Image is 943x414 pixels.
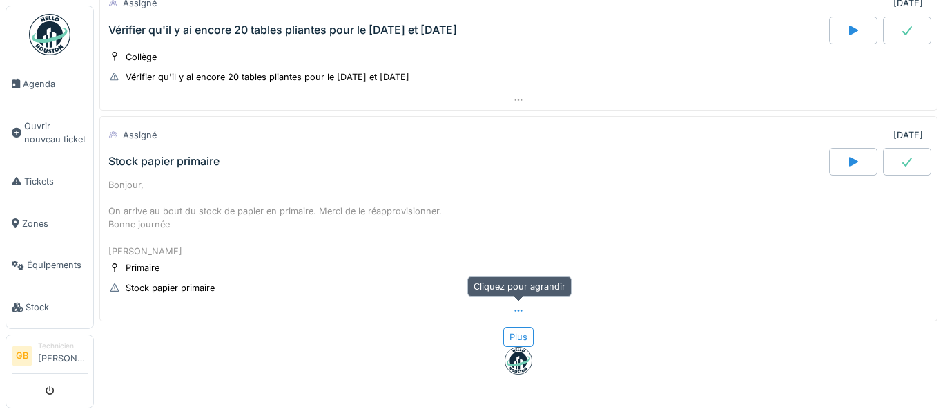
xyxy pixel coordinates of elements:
[126,281,215,294] div: Stock papier primaire
[6,105,93,160] a: Ouvrir nouveau ticket
[126,261,159,274] div: Primaire
[24,175,88,188] span: Tickets
[26,301,88,314] span: Stock
[123,129,157,142] div: Assigné
[38,341,88,370] li: [PERSON_NAME]
[505,347,532,375] img: badge-BVDL4wpA.svg
[24,120,88,146] span: Ouvrir nouveau ticket
[503,327,534,347] div: Plus
[38,341,88,351] div: Technicien
[108,23,457,37] div: Vérifier qu'il y ai encore 20 tables pliantes pour le [DATE] et [DATE]
[6,286,93,328] a: Stock
[108,155,220,168] div: Stock papier primaire
[893,129,923,142] div: [DATE]
[12,346,32,366] li: GB
[12,341,88,374] a: GB Technicien[PERSON_NAME]
[6,63,93,105] a: Agenda
[6,203,93,245] a: Zones
[6,160,93,203] a: Tickets
[6,245,93,287] a: Équipements
[23,77,88,91] span: Agenda
[22,217,88,230] span: Zones
[126,70,409,84] div: Vérifier qu'il y ai encore 20 tables pliantes pour le [DATE] et [DATE]
[126,50,157,64] div: Collège
[108,178,929,258] div: Bonjour, On arrive au bout du stock de papier en primaire. Merci de le réapprovisionner. Bonne jo...
[467,276,572,297] div: Cliquez pour agrandir
[27,258,88,272] span: Équipements
[29,14,70,55] img: Badge_color-CXgf-gQk.svg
